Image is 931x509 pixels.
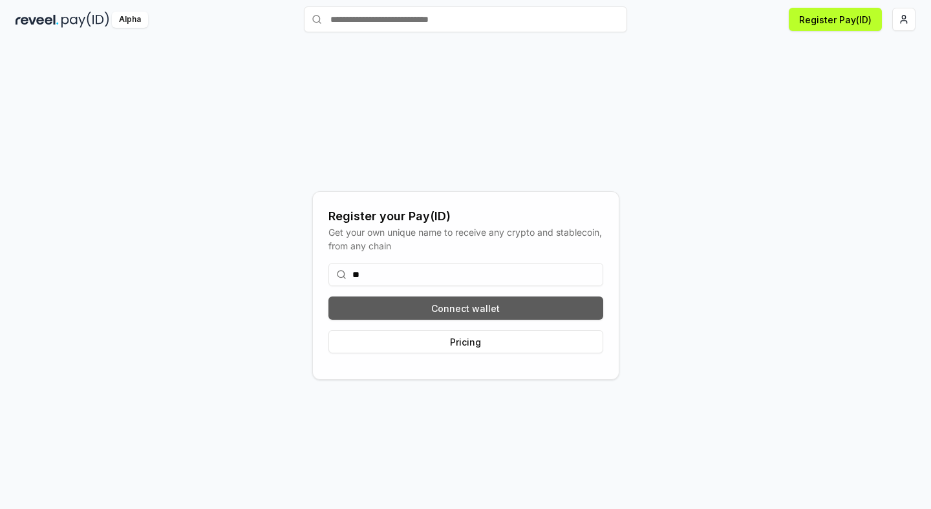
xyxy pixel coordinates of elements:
[16,12,59,28] img: reveel_dark
[328,296,603,320] button: Connect wallet
[328,207,603,225] div: Register your Pay(ID)
[328,330,603,353] button: Pricing
[112,12,148,28] div: Alpha
[328,225,603,253] div: Get your own unique name to receive any crypto and stablecoin, from any chain
[789,8,882,31] button: Register Pay(ID)
[61,12,109,28] img: pay_id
